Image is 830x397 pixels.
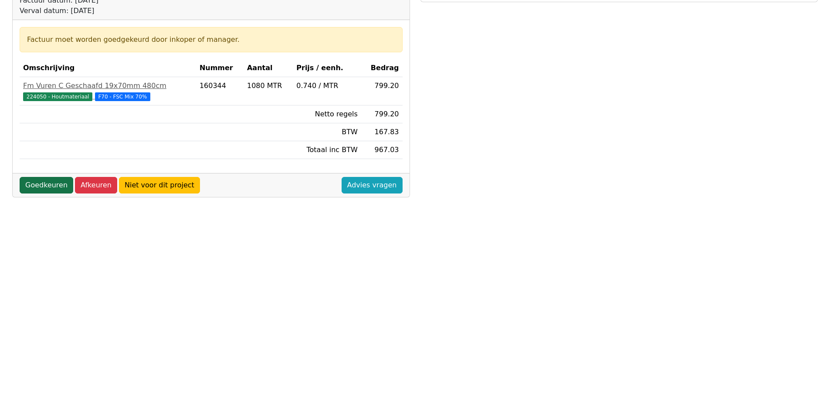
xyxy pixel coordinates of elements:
td: 799.20 [361,77,403,105]
div: 0.740 / MTR [296,81,358,91]
td: 799.20 [361,105,403,123]
td: 160344 [196,77,244,105]
th: Bedrag [361,59,403,77]
a: Fm Vuren C Geschaafd 19x70mm 480cm224050 - Houtmateriaal F70 - FSC Mix 70% [23,81,193,102]
th: Aantal [244,59,293,77]
th: Prijs / eenh. [293,59,361,77]
a: Advies vragen [342,177,403,193]
div: Factuur moet worden goedgekeurd door inkoper of manager. [27,34,395,45]
td: 967.03 [361,141,403,159]
a: Goedkeuren [20,177,73,193]
span: 224050 - Houtmateriaal [23,92,92,101]
td: BTW [293,123,361,141]
th: Omschrijving [20,59,196,77]
div: Verval datum: [DATE] [20,6,208,16]
td: 167.83 [361,123,403,141]
a: Niet voor dit project [119,177,200,193]
td: Totaal inc BTW [293,141,361,159]
td: Netto regels [293,105,361,123]
div: Fm Vuren C Geschaafd 19x70mm 480cm [23,81,193,91]
span: F70 - FSC Mix 70% [95,92,151,101]
a: Afkeuren [75,177,117,193]
div: 1080 MTR [247,81,289,91]
th: Nummer [196,59,244,77]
